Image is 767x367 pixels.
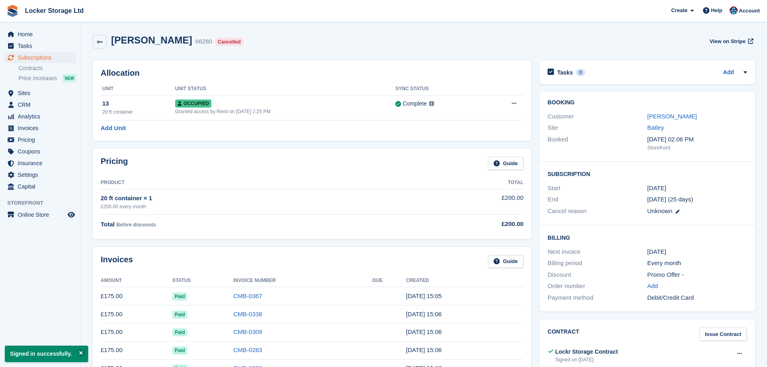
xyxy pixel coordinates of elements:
[6,5,19,17] img: stora-icon-8386f47178a22dfd0bd8f6a31ec36ba5ce8667c1dd55bd0f319d3a0aa187defe.svg
[4,134,76,145] a: menu
[739,7,760,15] span: Account
[116,222,156,228] span: Before discounts
[101,194,404,203] div: 20 ft container × 1
[548,170,747,178] h2: Subscription
[4,122,76,134] a: menu
[102,99,175,108] div: 13
[548,293,647,303] div: Payment method
[576,69,585,76] div: 0
[548,195,647,204] div: End
[18,40,66,52] span: Tasks
[102,108,175,116] div: 20 ft container
[4,52,76,63] a: menu
[548,233,747,241] h2: Billing
[406,274,523,287] th: Created
[711,6,722,15] span: Help
[4,169,76,180] a: menu
[172,292,187,301] span: Paid
[706,35,755,48] a: View on Stripe
[4,29,76,40] a: menu
[488,157,523,170] a: Guide
[101,221,115,228] span: Total
[647,124,664,131] a: Batley
[647,135,747,144] div: [DATE] 02:06 PM
[4,99,76,110] a: menu
[101,287,172,305] td: £175.00
[548,282,647,291] div: Order number
[19,75,57,82] span: Price increases
[730,6,738,15] img: Locker Storage Ltd
[18,146,66,157] span: Coupons
[66,210,76,220] a: Preview store
[548,184,647,193] div: Start
[4,146,76,157] a: menu
[4,87,76,99] a: menu
[18,87,66,99] span: Sites
[647,247,747,257] div: [DATE]
[406,346,442,353] time: 2025-06-17 14:06:15 UTC
[101,68,523,78] h2: Allocation
[548,100,747,106] h2: Booking
[172,328,187,336] span: Paid
[548,270,647,280] div: Discount
[548,247,647,257] div: Next invoice
[647,196,693,203] span: [DATE] (25 days)
[172,311,187,319] span: Paid
[18,52,66,63] span: Subscriptions
[175,83,395,95] th: Unit Status
[395,83,484,95] th: Sync Status
[647,207,673,214] span: Unknown
[4,40,76,52] a: menu
[195,37,212,46] div: 66280
[18,111,66,122] span: Analytics
[234,346,263,353] a: CMB-0283
[175,100,211,108] span: Occupied
[488,255,523,268] a: Guide
[19,74,76,83] a: Price increases NEW
[548,328,579,341] h2: Contract
[18,158,66,169] span: Insurance
[404,189,524,214] td: £200.00
[172,346,187,355] span: Paid
[548,112,647,121] div: Customer
[647,184,666,193] time: 2024-12-17 01:00:00 UTC
[18,169,66,180] span: Settings
[723,68,734,77] a: Add
[234,274,373,287] th: Invoice Number
[18,122,66,134] span: Invoices
[406,328,442,335] time: 2025-07-17 14:06:27 UTC
[647,270,747,280] div: Promo Offer -
[404,220,524,229] div: £200.00
[19,64,76,72] a: Contracts
[406,311,442,317] time: 2025-08-17 14:06:17 UTC
[111,35,192,46] h2: [PERSON_NAME]
[234,292,263,299] a: CMB-0367
[215,38,243,46] div: Cancelled
[101,305,172,323] td: £175.00
[101,255,133,268] h2: Invoices
[429,101,434,106] img: icon-info-grey-7440780725fd019a000dd9b08b2336e03edf1995a4989e88bcd33f0948082b44.svg
[234,328,263,335] a: CMB-0309
[18,134,66,145] span: Pricing
[404,176,524,189] th: Total
[372,274,406,287] th: Due
[548,135,647,152] div: Booked
[647,144,747,152] div: Storefront
[406,292,442,299] time: 2025-09-17 14:05:46 UTC
[234,311,263,317] a: CMB-0338
[101,124,126,133] a: Add Unit
[4,181,76,192] a: menu
[7,199,80,207] span: Storefront
[555,348,618,356] div: Lockr Storage Contract
[101,83,175,95] th: Unit
[101,274,172,287] th: Amount
[671,6,687,15] span: Create
[548,259,647,268] div: Billing period
[548,123,647,133] div: Site
[709,37,745,46] span: View on Stripe
[403,100,427,108] div: Complete
[63,74,76,82] div: NEW
[4,158,76,169] a: menu
[101,323,172,341] td: £175.00
[18,29,66,40] span: Home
